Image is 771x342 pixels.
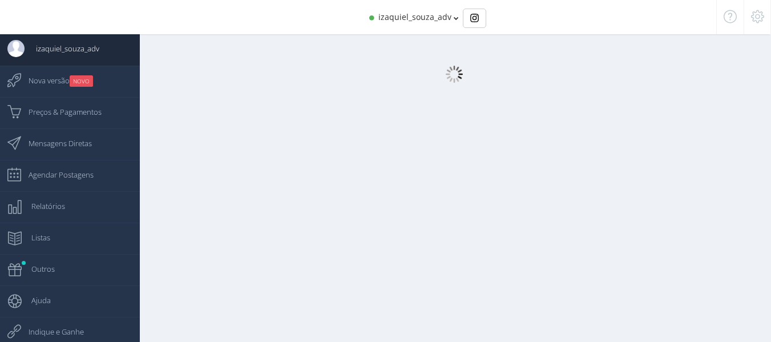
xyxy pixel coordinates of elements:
[20,286,51,315] span: Ajuda
[20,192,65,220] span: Relatórios
[17,160,94,189] span: Agendar Postagens
[463,9,486,28] div: Basic example
[20,255,55,283] span: Outros
[17,129,92,158] span: Mensagens Diretas
[17,66,93,95] span: Nova versão
[17,98,102,126] span: Preços & Pagamentos
[20,223,50,252] span: Listas
[7,40,25,57] img: User Image
[446,66,463,83] img: loader.gif
[25,34,99,63] span: izaquiel_souza_adv
[70,75,93,87] small: NOVO
[378,11,451,22] span: izaquiel_souza_adv
[470,14,479,22] img: Instagram_simple_icon.svg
